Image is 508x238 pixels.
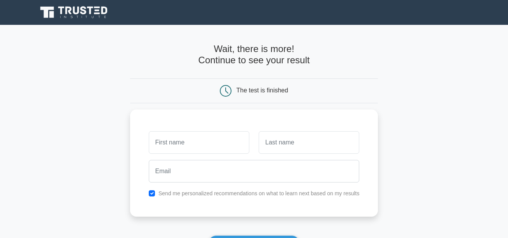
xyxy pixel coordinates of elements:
div: The test is finished [237,87,288,94]
input: Last name [259,131,359,154]
input: Email [149,160,360,182]
label: Send me personalized recommendations on what to learn next based on my results [158,190,360,196]
input: First name [149,131,249,154]
h4: Wait, there is more! Continue to see your result [130,43,378,66]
